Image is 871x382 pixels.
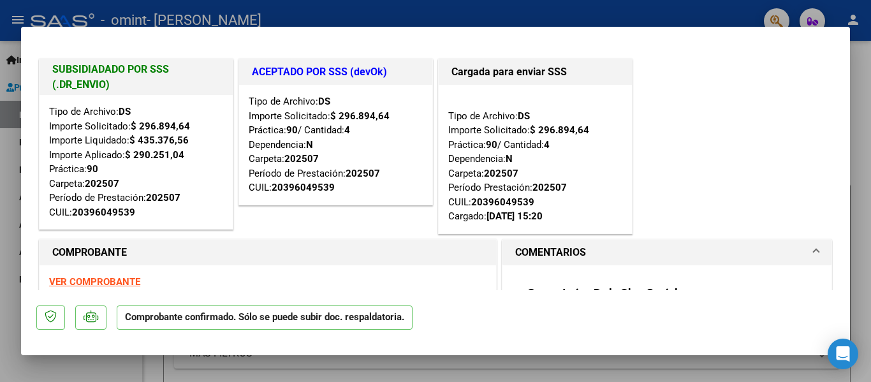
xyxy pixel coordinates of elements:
mat-expansion-panel-header: COMENTARIOS [502,240,831,265]
div: 20396049539 [471,195,534,210]
strong: 4 [544,139,550,151]
strong: 90 [87,163,98,175]
strong: DS [318,96,330,107]
h1: COMENTARIOS [515,245,586,260]
strong: 90 [486,139,497,151]
div: 20396049539 [272,180,335,195]
strong: N [306,139,313,151]
strong: N [506,153,513,165]
strong: [DATE] 15:20 [487,210,543,222]
strong: $ 296.894,64 [530,124,589,136]
strong: $ 296.894,64 [131,121,190,132]
p: Comprobante confirmado. Sólo se puede subir doc. respaldatoria. [117,305,413,330]
div: Tipo de Archivo: Importe Solicitado: Práctica: / Cantidad: Dependencia: Carpeta: Período Prestaci... [448,94,622,224]
strong: 202507 [484,168,518,179]
div: 20396049539 [72,205,135,220]
h1: SUBSIDIADADO POR SSS (.DR_ENVIO) [52,62,220,92]
strong: $ 290.251,04 [125,149,184,161]
strong: $ 296.894,64 [330,110,390,122]
strong: DS [119,106,131,117]
strong: DS [518,110,530,122]
strong: 90 [286,124,298,136]
strong: 202507 [284,153,319,165]
div: Tipo de Archivo: Importe Solicitado: Importe Liquidado: Importe Aplicado: Práctica: Carpeta: Perí... [49,105,223,219]
strong: 202507 [532,182,567,193]
div: Tipo de Archivo: Importe Solicitado: Práctica: / Cantidad: Dependencia: Carpeta: Período de Prest... [249,94,423,195]
strong: 202507 [346,168,380,179]
strong: 4 [344,124,350,136]
div: Open Intercom Messenger [828,339,858,369]
a: VER COMPROBANTE [49,276,140,288]
strong: COMPROBANTE [52,246,127,258]
h1: Cargada para enviar SSS [451,64,619,80]
strong: $ 435.376,56 [129,135,189,146]
strong: Comentarios De la Obra Social: [527,286,681,299]
h1: ACEPTADO POR SSS (devOk) [252,64,420,80]
strong: 202507 [146,192,180,203]
strong: 202507 [85,178,119,189]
